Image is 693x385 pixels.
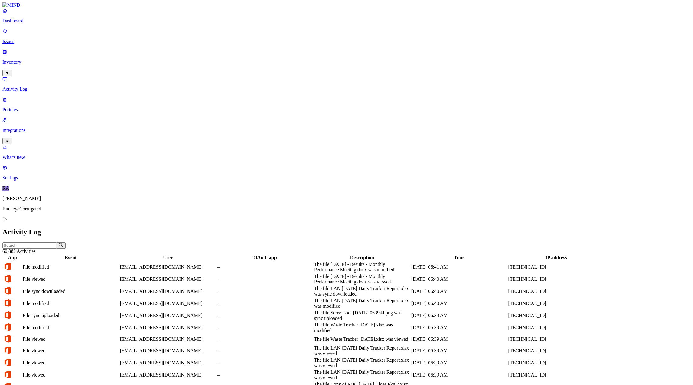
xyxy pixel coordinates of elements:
div: User [120,255,216,260]
span: – [217,313,220,318]
img: office-365 [3,334,12,343]
span: [EMAIL_ADDRESS][DOMAIN_NAME] [120,264,203,269]
span: 60,882 Activities [2,249,35,254]
a: Integrations [2,117,691,143]
div: File viewed [23,348,118,353]
span: [DATE] 06:39 AM [411,325,448,330]
img: office-365 [3,311,12,319]
div: Time [411,255,507,260]
div: File modified [23,325,118,330]
div: File modified [23,301,118,306]
p: Activity Log [2,86,691,92]
img: office-365 [3,370,12,379]
span: [EMAIL_ADDRESS][DOMAIN_NAME] [120,301,203,306]
div: [TECHNICAL_ID] [508,325,604,330]
div: The file [DATE] - Results - Monthly Performance Meeting.docx was modified [314,262,410,273]
div: The file LAN [DATE] Daily Tracker Report.xlsx was viewed [314,370,410,380]
img: office-365 [3,286,12,295]
p: Issues [2,39,691,44]
div: Description [314,255,410,260]
div: [TECHNICAL_ID] [508,348,604,353]
div: IP address [508,255,604,260]
h2: Activity Log [2,228,691,236]
div: The file LAN [DATE] Daily Tracker Report.xlsx was viewed [314,357,410,368]
div: The file Waste Tracker [DATE].xlsx was viewed [314,336,410,342]
img: MIND [2,2,20,8]
span: [EMAIL_ADDRESS][DOMAIN_NAME] [120,313,203,318]
span: [DATE] 06:39 AM [411,313,448,318]
div: File sync uploaded [23,313,118,318]
div: [TECHNICAL_ID] [508,313,604,318]
div: [TECHNICAL_ID] [508,372,604,378]
p: Policies [2,107,691,112]
div: File viewed [23,372,118,378]
p: What's new [2,155,691,160]
div: App [3,255,22,260]
a: What's new [2,144,691,160]
div: [TECHNICAL_ID] [508,276,604,282]
img: office-365 [3,274,12,283]
span: [DATE] 06:41 AM [411,264,448,269]
span: – [217,372,220,377]
p: Inventory [2,59,691,65]
p: Integrations [2,128,691,133]
img: office-365 [3,323,12,331]
img: office-365 [3,299,12,307]
div: [TECHNICAL_ID] [508,336,604,342]
span: [DATE] 06:39 AM [411,360,448,365]
span: [DATE] 06:39 AM [411,336,448,342]
a: MIND [2,2,691,8]
div: Event [23,255,118,260]
div: File viewed [23,360,118,366]
div: OAuth app [217,255,313,260]
img: office-365 [3,346,12,354]
span: – [217,360,220,365]
span: – [217,289,220,294]
div: [TECHNICAL_ID] [508,289,604,294]
a: Dashboard [2,8,691,24]
span: [DATE] 06:40 AM [411,289,448,294]
span: [EMAIL_ADDRESS][DOMAIN_NAME] [120,372,203,377]
p: Settings [2,175,691,181]
a: Inventory [2,49,691,75]
div: The file LAN [DATE] Daily Tracker Report.xlsx was modified [314,298,410,309]
div: The file LAN [DATE] Daily Tracker Report.xlsx was sync downloaded [314,286,410,297]
span: – [217,264,220,269]
div: [TECHNICAL_ID] [508,264,604,270]
div: The file Waste Tracker [DATE].xlsx was modified [314,322,410,333]
span: [EMAIL_ADDRESS][DOMAIN_NAME] [120,360,203,365]
p: Dashboard [2,18,691,24]
div: [TECHNICAL_ID] [508,301,604,306]
div: File modified [23,264,118,270]
div: File viewed [23,276,118,282]
span: [EMAIL_ADDRESS][DOMAIN_NAME] [120,336,203,342]
p: BuckeyeCorrugated [2,206,691,212]
span: [EMAIL_ADDRESS][DOMAIN_NAME] [120,348,203,353]
span: [EMAIL_ADDRESS][DOMAIN_NAME] [120,289,203,294]
div: File sync downloaded [23,289,118,294]
div: The file [DATE] - Results - Monthly Performance Meeting.docx was viewed [314,274,410,285]
div: File viewed [23,336,118,342]
img: office-365 [3,358,12,367]
input: Search [2,242,56,249]
span: [EMAIL_ADDRESS][DOMAIN_NAME] [120,276,203,282]
span: [DATE] 06:40 AM [411,301,448,306]
a: Settings [2,165,691,181]
span: [DATE] 06:39 AM [411,348,448,353]
div: The file LAN [DATE] Daily Tracker Report.xlsx was viewed [314,345,410,356]
span: – [217,348,220,353]
img: office-365 [3,262,12,271]
span: – [217,336,220,342]
a: Policies [2,97,691,112]
span: – [217,325,220,330]
a: Issues [2,28,691,44]
span: RA [2,186,9,191]
span: [EMAIL_ADDRESS][DOMAIN_NAME] [120,325,203,330]
span: – [217,301,220,306]
span: – [217,276,220,282]
span: [DATE] 06:40 AM [411,276,448,282]
span: [DATE] 06:39 AM [411,372,448,377]
div: [TECHNICAL_ID] [508,360,604,366]
p: [PERSON_NAME] [2,196,691,201]
div: The file Screenshot [DATE] 063944.png was sync uploaded [314,310,410,321]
